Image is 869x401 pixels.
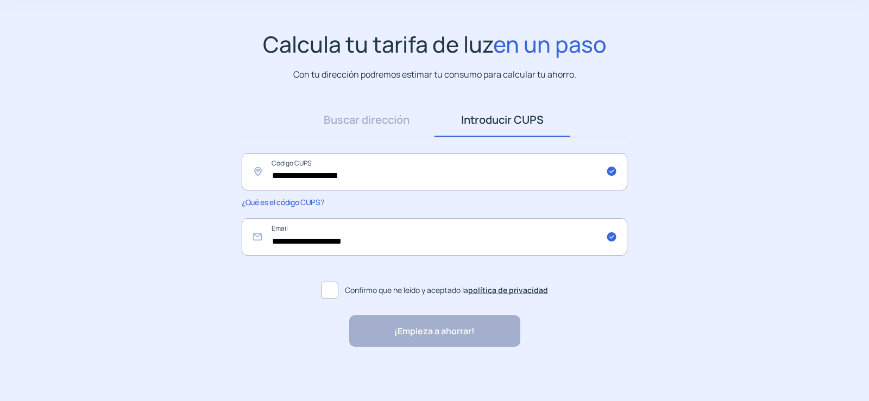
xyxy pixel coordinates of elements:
span: ¿Qué es el código CUPS? [242,197,324,207]
span: Confirmo que he leído y aceptado la [345,284,548,296]
a: política de privacidad [468,285,548,295]
p: Con tu dirección podremos estimar tu consumo para calcular tu ahorro. [293,68,576,81]
h1: Calcula tu tarifa de luz [263,31,607,58]
span: en un paso [493,29,607,59]
a: Buscar dirección [299,103,434,137]
a: Introducir CUPS [434,103,570,137]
